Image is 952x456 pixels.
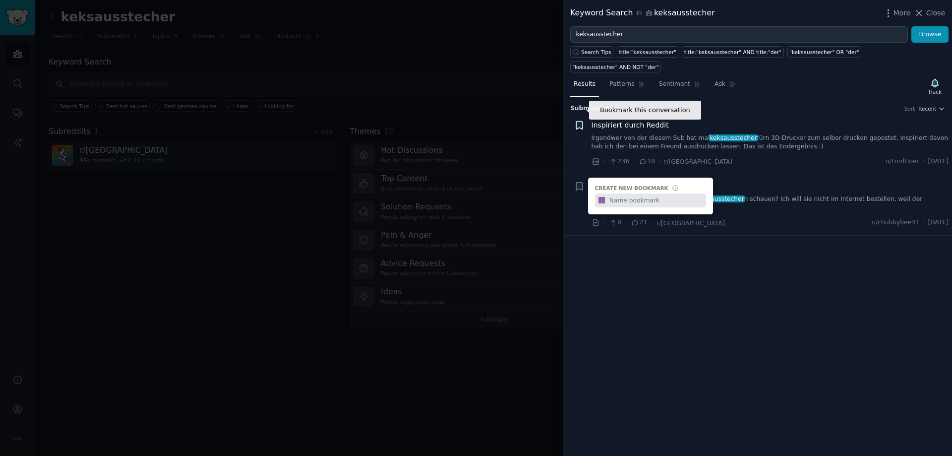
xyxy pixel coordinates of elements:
[684,49,781,56] div: title:"keksausstecher" AND title:"der"
[714,80,725,89] span: Ask
[606,76,648,97] a: Patterns
[607,194,706,207] input: Name bookmark
[636,9,642,18] span: in
[926,8,945,18] span: Close
[603,156,605,167] span: ·
[682,46,783,58] a: title:"keksausstecher" AND title:"der"
[925,76,945,97] button: Track
[911,26,949,43] button: Browse
[658,156,660,167] span: ·
[574,80,595,89] span: Results
[656,220,725,227] span: r/[GEOGRAPHIC_DATA]
[570,46,613,58] button: Search Tips
[918,105,936,112] span: Recent
[904,105,915,112] div: Sort
[928,218,949,227] span: [DATE]
[603,218,605,228] span: ·
[573,64,659,70] div: "keksausstecher" AND NOT "der"
[789,49,859,56] div: "keksausstecher" OR "der"
[923,218,925,227] span: ·
[709,134,758,141] span: keksausstecher
[886,157,919,166] span: u/LordHoer
[655,76,704,97] a: Sentiment
[659,80,690,89] span: Sentiment
[617,46,678,58] a: title:"keksausstecher"
[595,185,668,192] div: Create new bookmark
[619,49,676,56] div: title:"keksausstecher"
[570,26,908,43] input: Try a keyword related to your business
[592,120,669,130] a: Inspiriert durch Reddit
[883,8,911,18] button: More
[592,195,949,212] a: Wo würdets ihr am ehesten wegenkeksausstechern schauen? Ich will sie nicht im Internet bestellen,...
[914,8,945,18] button: Close
[625,218,627,228] span: ·
[928,88,942,95] div: Track
[696,195,745,202] span: keksausstecher
[923,157,925,166] span: ·
[609,218,621,227] span: 8
[651,218,653,228] span: ·
[570,104,613,113] span: Submission s
[570,76,599,97] a: Results
[872,218,919,227] span: u/chubbybee31
[617,106,620,112] span: 2
[787,46,862,58] a: "keksausstecher" OR "der"
[631,218,647,227] span: 21
[928,157,949,166] span: [DATE]
[609,157,629,166] span: 236
[581,49,611,56] span: Search Tips
[570,7,714,19] div: Keyword Search keksausstecher
[570,61,661,72] a: "keksausstecher" AND NOT "der"
[639,157,655,166] span: 18
[711,76,739,97] a: Ask
[664,158,732,165] span: r/[GEOGRAPHIC_DATA]
[893,8,911,18] span: More
[592,134,949,151] a: Irgendwer von der diesem Sub hat malkeksausstecherfürn 3D-Drucker zum selber drucken gepostet. In...
[918,105,945,112] button: Recent
[633,156,635,167] span: ·
[609,80,634,89] span: Patterns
